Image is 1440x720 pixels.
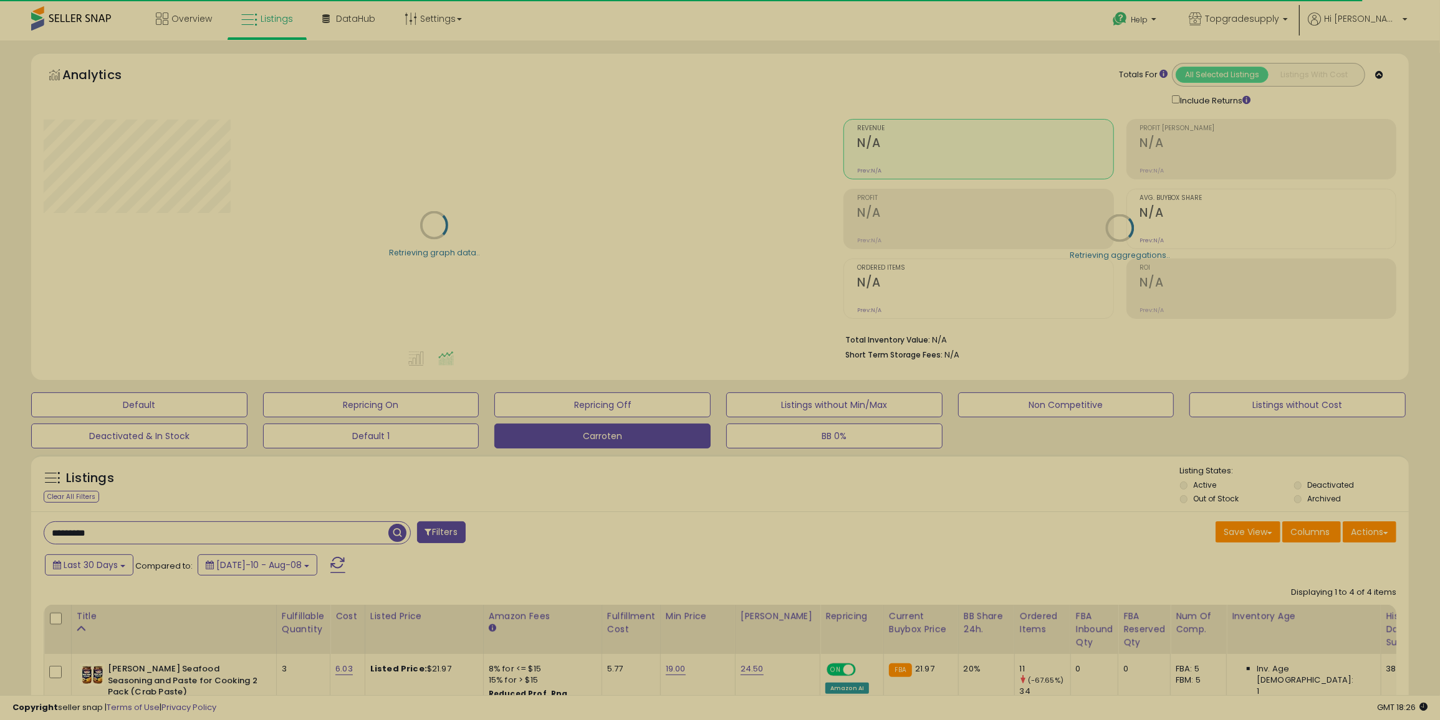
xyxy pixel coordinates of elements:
div: [PERSON_NAME] [741,610,815,623]
div: Fulfillment Cost [607,610,655,636]
button: Default [31,392,247,417]
div: Current Buybox Price [889,610,953,636]
div: BB Share 24h. [964,610,1009,636]
button: [DATE]-10 - Aug-08 [198,554,317,576]
div: 34 [1020,686,1070,697]
div: Amazon AI [825,683,869,694]
div: seller snap | | [12,702,216,714]
a: 6.03 [335,663,353,675]
i: Get Help [1112,11,1128,27]
div: 0 [1123,663,1161,675]
div: Cost [335,610,360,623]
span: 21.97 [915,663,934,675]
button: Listings without Cost [1189,392,1406,417]
div: 20% [964,663,1005,675]
a: 19.00 [666,663,686,675]
span: Last 30 Days [64,559,118,571]
div: 0 [1076,663,1109,675]
div: Title [77,610,271,623]
a: Terms of Use [107,701,160,713]
span: ON [828,665,843,675]
div: Amazon Fees [489,610,597,623]
div: Repricing [825,610,878,623]
button: Listings With Cost [1268,67,1361,83]
span: Columns [1290,526,1330,538]
div: Retrieving aggregations.. [1070,249,1170,260]
div: Retrieving graph data.. [389,247,480,258]
label: Out of Stock [1193,493,1239,504]
label: Deactivated [1307,480,1354,490]
div: FBA inbound Qty [1076,610,1113,649]
span: Listings [261,12,293,25]
span: DataHub [336,12,375,25]
button: Save View [1216,521,1280,542]
span: 2025-09-8 18:26 GMT [1377,701,1428,713]
img: 51NgRj8kRkL._SL40_.jpg [80,663,105,686]
button: Non Competitive [958,392,1174,417]
b: Listed Price: [370,663,427,675]
div: Inventory Age [1232,610,1375,623]
span: Inv. Age [DEMOGRAPHIC_DATA]: [1257,663,1371,686]
b: Reduced Prof. Rng. [489,688,570,699]
span: Help [1131,14,1148,25]
button: Filters [417,521,466,543]
button: Listings without Min/Max [726,392,943,417]
a: Hi [PERSON_NAME] [1308,12,1408,40]
div: Fulfillable Quantity [282,610,325,636]
button: Carroten [494,424,711,448]
b: [PERSON_NAME] Seafood Seasoning and Paste for Cooking 2 Pack (Crab Paste) [108,663,259,701]
div: Historical Days Of Supply [1386,610,1432,649]
h5: Analytics [62,66,146,87]
span: Topgradesupply [1205,12,1279,25]
strong: Copyright [12,701,58,713]
button: Columns [1282,521,1341,542]
button: Actions [1343,521,1396,542]
div: FBM: 5 [1176,675,1217,686]
div: Num of Comp. [1176,610,1221,636]
div: Displaying 1 to 4 of 4 items [1291,587,1396,599]
div: FBA: 5 [1176,663,1217,675]
small: (-67.65%) [1028,675,1063,685]
button: BB 0% [726,424,943,448]
label: Active [1193,480,1216,490]
div: Totals For [1119,69,1168,81]
button: Deactivated & In Stock [31,424,247,448]
button: Repricing On [263,392,479,417]
div: 3 [282,663,320,675]
small: FBA [889,663,912,677]
span: Overview [171,12,212,25]
h5: Listings [66,470,114,487]
span: 1 [1257,686,1259,697]
div: 8% for <= $15 [489,663,592,675]
div: Clear All Filters [44,491,99,503]
a: Help [1103,2,1169,40]
button: Repricing Off [494,392,711,417]
button: Last 30 Days [45,554,133,576]
div: Ordered Items [1020,610,1065,636]
div: Listed Price [370,610,478,623]
button: Default 1 [263,424,479,448]
label: Archived [1307,493,1341,504]
span: Compared to: [135,560,193,572]
span: Hi [PERSON_NAME] [1324,12,1399,25]
div: FBA Reserved Qty [1123,610,1165,649]
a: 24.50 [741,663,764,675]
a: Privacy Policy [161,701,216,713]
p: Listing States: [1180,465,1409,477]
div: Include Returns [1163,93,1265,107]
div: 11 [1020,663,1070,675]
div: 15% for > $15 [489,675,592,686]
div: 5.77 [607,663,651,675]
span: [DATE]-10 - Aug-08 [216,559,302,571]
span: OFF [854,665,874,675]
div: 38.10 [1386,663,1428,675]
button: All Selected Listings [1176,67,1269,83]
div: $21.97 [370,663,474,675]
div: Min Price [666,610,730,623]
small: Amazon Fees. [489,623,496,634]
